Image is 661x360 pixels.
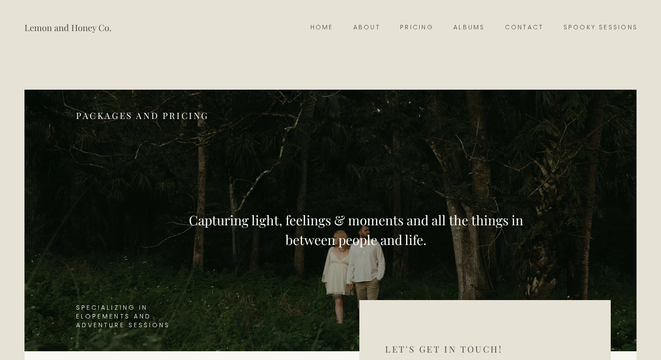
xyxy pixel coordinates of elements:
[24,16,111,38] a: Lemon and Honey Co.
[76,109,209,121] span: Packages and Pricing
[76,303,148,312] span: specializing in
[189,211,526,248] span: Capturing light, feelings & moments and all the things in between people and life.
[385,343,502,355] span: Let's Get In Touch!
[76,312,170,329] span: elopements and adventure sessions
[443,21,495,34] a: Albums
[390,21,444,34] a: Pricing
[495,21,553,34] a: Contact
[553,21,648,34] a: Spooky Sessions
[300,21,343,34] a: Home
[343,21,390,34] a: About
